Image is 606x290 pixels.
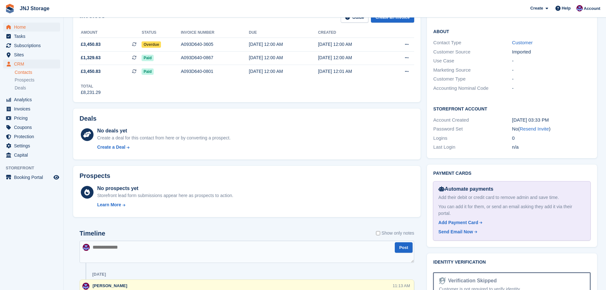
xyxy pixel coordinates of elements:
div: Use Case [433,57,512,65]
div: Send Email Now [438,229,473,235]
button: Post [395,242,413,253]
h2: Payment cards [433,171,591,176]
a: Preview store [52,173,60,181]
div: Customer Source [433,48,512,56]
a: menu [3,132,60,141]
div: - [512,85,591,92]
span: Paid [142,68,153,75]
th: Status [142,28,181,38]
a: Learn More [97,202,233,208]
div: £8,231.29 [81,89,101,96]
a: menu [3,60,60,68]
a: menu [3,95,60,104]
img: Jonathan Scrase [83,244,90,251]
span: Deals [15,85,26,91]
div: Customer Type [433,75,512,83]
div: [DATE] 12:00 AM [249,54,318,61]
div: Automate payments [438,185,585,193]
span: Storefront [6,165,63,171]
th: Invoice number [181,28,249,38]
div: Last Login [433,144,512,151]
span: £3,450.83 [81,41,101,48]
div: Contact Type [433,39,512,46]
div: [DATE] 12:00 AM [249,68,318,75]
div: [DATE] 12:00 AM [318,41,387,48]
a: menu [3,123,60,132]
h2: About [433,28,591,34]
a: menu [3,41,60,50]
a: menu [3,173,60,182]
a: Create a Deal [97,144,230,151]
span: Pricing [14,114,52,123]
div: Total [81,83,101,89]
span: Booking Portal [14,173,52,182]
a: menu [3,32,60,41]
div: A093D640-0867 [181,54,249,61]
div: - [512,57,591,65]
div: - [512,67,591,74]
a: Customer [512,40,533,45]
span: Overdue [142,41,161,48]
span: Prospects [15,77,34,83]
div: Storefront lead form submissions appear here as prospects to action. [97,192,233,199]
div: No [512,125,591,133]
div: Accounting Nominal Code [433,85,512,92]
div: Add their debit or credit card to remove admin and save time. [438,194,585,201]
span: Sites [14,50,52,59]
div: Verification Skipped [446,277,497,285]
a: menu [3,141,60,150]
span: Account [584,5,600,12]
div: Create a deal for this contact from here or by converting a prospect. [97,135,230,141]
span: Subscriptions [14,41,52,50]
div: [DATE] [92,272,106,277]
img: Jonathan Scrase [82,283,89,290]
div: Logins [433,135,512,142]
h2: Storefront Account [433,105,591,112]
span: Home [14,23,52,32]
span: £1,329.63 [81,54,101,61]
th: Created [318,28,387,38]
img: Identity Verification Ready [439,277,445,284]
div: A093D640-0801 [181,68,249,75]
a: Resend Invite [520,126,549,131]
a: Contacts [15,69,60,75]
span: Analytics [14,95,52,104]
div: Imported [512,48,591,56]
a: Guide [341,12,369,23]
div: Add Payment Card [438,219,478,226]
div: 0 [512,135,591,142]
a: Create an Invoice [371,12,414,23]
img: stora-icon-8386f47178a22dfd0bd8f6a31ec36ba5ce8667c1dd55bd0f319d3a0aa187defe.svg [5,4,15,13]
h2: Timeline [80,230,105,237]
span: Help [562,5,571,11]
input: Show only notes [376,230,380,237]
div: Password Set [433,125,512,133]
a: menu [3,50,60,59]
div: - [512,75,591,83]
div: n/a [512,144,591,151]
span: Settings [14,141,52,150]
img: Jonathan Scrase [576,5,583,11]
div: Learn More [97,202,121,208]
div: No deals yet [97,127,230,135]
div: Account Created [433,117,512,124]
div: [DATE] 12:00 AM [249,41,318,48]
a: menu [3,114,60,123]
div: [DATE] 12:00 AM [318,54,387,61]
h2: Identity verification [433,260,591,265]
th: Due [249,28,318,38]
a: JNJ Storage [17,3,52,14]
h2: Invoices [80,12,105,23]
div: Marketing Source [433,67,512,74]
th: Amount [80,28,142,38]
div: A093D640-3605 [181,41,249,48]
a: Add Payment Card [438,219,583,226]
span: CRM [14,60,52,68]
div: [DATE] 12:01 AM [318,68,387,75]
span: ( ) [518,126,551,131]
div: [DATE] 03:33 PM [512,117,591,124]
span: [PERSON_NAME] [93,283,127,288]
h2: Deals [80,115,96,122]
label: Show only notes [376,230,414,237]
span: Paid [142,55,153,61]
